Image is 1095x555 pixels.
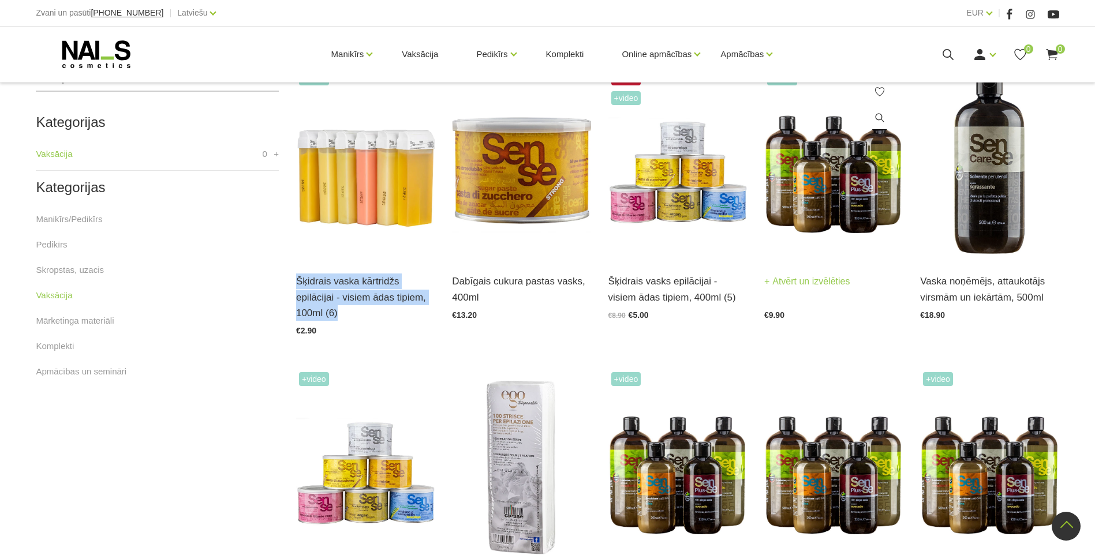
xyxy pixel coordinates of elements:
a: Skropstas, uzacis [36,263,104,277]
a: Vaksācija [36,147,72,161]
a: Atvērt un izvēlēties [764,273,850,290]
span: €2.90 [296,326,316,335]
span: €5.00 [629,310,649,320]
span: €8.90 [608,312,626,320]
span: 0 [1056,44,1065,54]
a: [PHONE_NUMBER] [91,9,163,17]
img: Nomierinoša pēcvaksācijas eļļaŠīs eļļas ideāli piemērotas maigai ādas apstrādei pēc vaksācijas, s... [764,69,903,259]
span: 0 [1024,44,1033,54]
span: 0 [263,147,267,161]
a: 0 [1045,47,1059,62]
span: +Video [611,91,641,105]
span: | [998,6,1000,20]
div: Zvani un pasūti [36,6,163,20]
img: Šķidrie vaski epilācijai - visiem ādas tipiem:Šīs formulas sastāvā ir sveķu maisījums, kas esteri... [608,69,747,259]
a: Vaksācija [393,27,447,82]
h2: Kategorijas [36,180,279,195]
a: Manikīrs [331,31,364,77]
span: | [169,6,171,20]
span: €9.90 [764,310,784,320]
span: +Video [611,372,641,386]
a: Manikīrs/Pedikīrs [36,212,102,226]
img: Šķidrie vaski epilācijai - visiem ādas tipiem: Šīs formulas sastāvā ir sveķu maisījums, kas ester... [296,69,435,259]
a: Šķidrais vasks epilācijai - visiem ādas tipiem, 400ml (5) [608,273,747,305]
a: Mārketinga materiāli [36,314,114,328]
a: Vaska noņēmējs, attaukotājs virsmām un iekārtām, 500ml [920,273,1059,305]
img: Cukura pastaEpilācija ar cukura pastas vasku ir manuāla un dabiska matiņu noņemšanas metode, neli... [452,69,591,259]
a: EUR [966,6,984,20]
img: Vaska noņēmējs šķīdinātājs virsmām un iekārtāmLīdzeklis, kas perfekti notīra vaska atliekas no ie... [920,69,1059,259]
a: Vaksācija [36,288,72,302]
a: + [274,147,279,161]
a: Apmācības un semināri [36,365,126,378]
a: Apmācības [720,31,764,77]
a: Online apmācības [622,31,692,77]
a: 0 [1013,47,1027,62]
h2: Kategorijas [36,115,279,130]
a: Pedikīrs [476,31,507,77]
span: €18.90 [920,310,945,320]
a: Pedikīrs [36,238,67,252]
a: Komplekti [537,27,593,82]
span: [PHONE_NUMBER] [91,8,163,17]
span: +Video [299,372,329,386]
span: +Video [923,372,953,386]
a: Latviešu [177,6,207,20]
a: Komplekti [36,339,74,353]
span: €13.20 [452,310,477,320]
a: Šķidrais vaska kārtridžs epilācijai - visiem ādas tipiem, 100ml (6) [296,273,435,321]
a: Dabīgais cukura pastas vasks, 400ml [452,273,591,305]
